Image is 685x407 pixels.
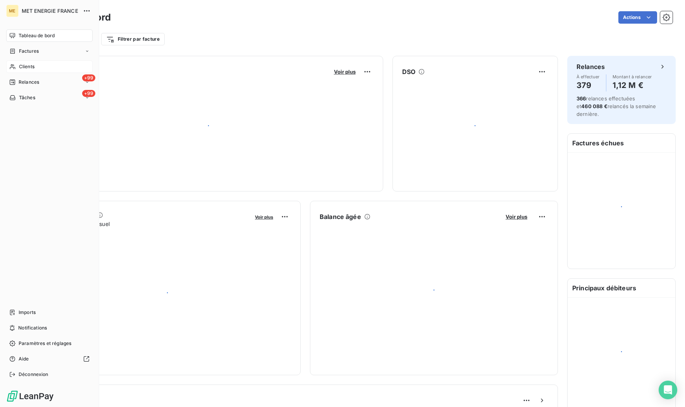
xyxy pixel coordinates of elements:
[6,5,19,17] div: ME
[19,94,35,101] span: Tâches
[581,103,607,109] span: 460 088 €
[6,306,93,319] a: Imports
[19,371,48,378] span: Déconnexion
[613,74,652,79] span: Montant à relancer
[320,212,361,221] h6: Balance âgée
[577,62,605,71] h6: Relances
[19,32,55,39] span: Tableau de bord
[19,79,39,86] span: Relances
[334,69,356,75] span: Voir plus
[402,67,415,76] h6: DSO
[44,220,250,228] span: Chiffre d'affaires mensuel
[6,353,93,365] a: Aide
[6,390,54,402] img: Logo LeanPay
[618,11,657,24] button: Actions
[659,381,677,399] div: Open Intercom Messenger
[18,324,47,331] span: Notifications
[6,29,93,42] a: Tableau de bord
[19,48,39,55] span: Factures
[568,279,675,297] h6: Principaux débiteurs
[101,33,165,45] button: Filtrer par facture
[19,340,71,347] span: Paramètres et réglages
[6,91,93,104] a: +99Tâches
[6,60,93,73] a: Clients
[503,213,530,220] button: Voir plus
[506,214,527,220] span: Voir plus
[6,76,93,88] a: +99Relances
[577,95,586,102] span: 366
[613,79,652,91] h4: 1,12 M €
[255,214,273,220] span: Voir plus
[82,90,95,97] span: +99
[22,8,78,14] span: MET ENERGIE FRANCE
[253,213,275,220] button: Voir plus
[577,95,656,117] span: relances effectuées et relancés la semaine dernière.
[19,309,36,316] span: Imports
[82,74,95,81] span: +99
[332,68,358,75] button: Voir plus
[19,355,29,362] span: Aide
[6,337,93,350] a: Paramètres et réglages
[19,63,34,70] span: Clients
[6,45,93,57] a: Factures
[568,134,675,152] h6: Factures échues
[577,74,600,79] span: À effectuer
[577,79,600,91] h4: 379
